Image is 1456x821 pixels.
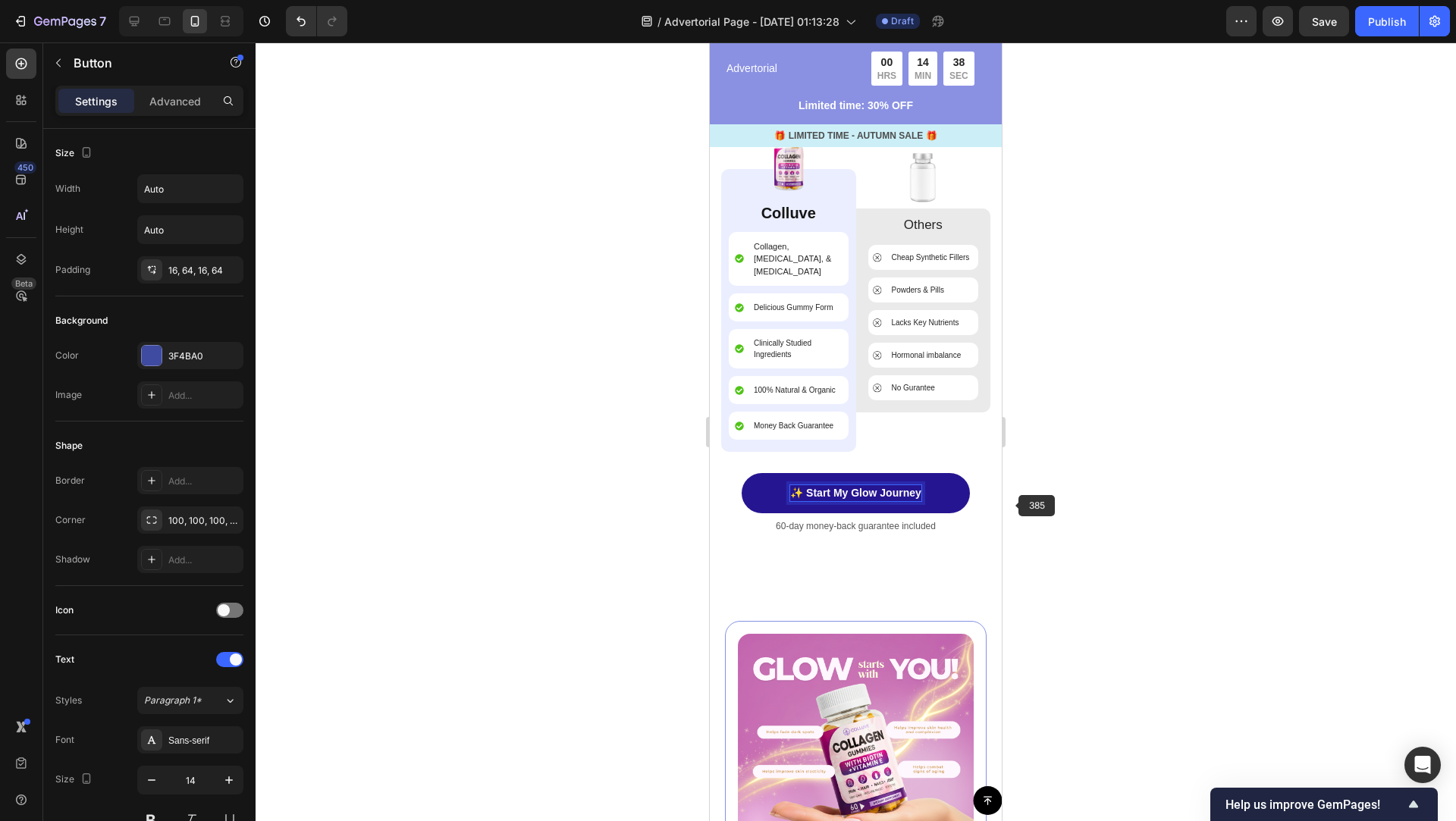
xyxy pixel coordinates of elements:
button: Paragraph 1* [137,687,243,714]
div: Icon [55,603,74,617]
div: Add... [168,475,240,488]
div: Corner [55,513,86,527]
button: 7 [6,6,113,36]
button: Save [1299,6,1349,36]
div: Beta [11,277,36,290]
span: Save [1312,15,1337,28]
div: 3F4BA0 [168,349,240,363]
span: Draft [891,14,914,28]
p: 7 [99,12,106,30]
button: Show survey - Help us improve GemPages! [1225,795,1423,813]
div: Background [55,314,108,327]
input: Auto [138,175,243,202]
div: Sans-serif [168,734,240,747]
div: Add... [168,553,240,567]
div: Publish [1368,14,1406,30]
div: Image [55,388,82,402]
div: Size [55,769,96,790]
div: Text [55,653,74,666]
button: Publish [1355,6,1419,36]
div: Font [55,733,74,747]
span: Help us improve GemPages! [1225,797,1404,812]
div: 16, 64, 16, 64 [168,264,240,277]
div: Shadow [55,553,90,566]
div: Shape [55,439,83,453]
p: Advanced [149,93,201,109]
div: Open Intercom Messenger [1404,747,1441,783]
div: Height [55,223,83,237]
span: Advertorial Page - [DATE] 01:13:28 [664,14,839,30]
iframe: Design area [710,42,1002,821]
span: / [657,14,661,30]
div: Color [55,349,79,362]
div: 450 [14,161,36,174]
span: 385 [1018,495,1055,516]
span: Paragraph 1* [144,694,202,707]
div: Width [55,182,80,196]
div: 100, 100, 100, 100 [168,514,240,528]
div: Undo/Redo [286,6,347,36]
div: Border [55,474,85,487]
div: Add... [168,389,240,403]
div: Size [55,143,96,164]
div: Styles [55,694,82,707]
input: Auto [138,216,243,243]
p: Button [74,54,202,72]
p: Settings [75,93,118,109]
div: Padding [55,263,90,277]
